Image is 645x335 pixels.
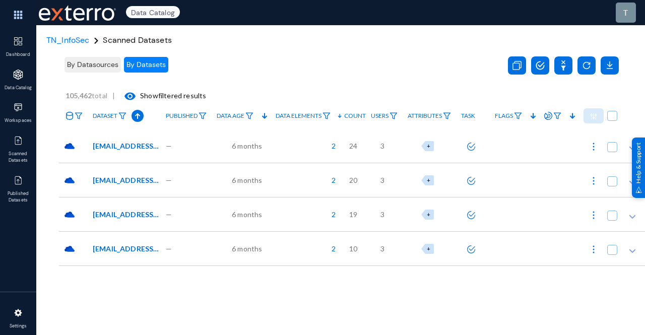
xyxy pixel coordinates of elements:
span: 20 [349,175,357,185]
span: 6 months [232,175,262,185]
img: onedrive.png [64,243,75,254]
span: Attributes [408,112,442,119]
img: icon-applications.svg [13,70,23,80]
span: 6 months [232,209,262,220]
span: 3 [380,243,384,254]
span: Scanned Datasets [2,151,35,164]
img: app launcher [3,4,33,26]
img: help_support.svg [635,186,642,193]
span: 10 [349,243,357,254]
a: Users [366,107,403,125]
span: + [427,211,430,218]
span: Task [461,112,475,119]
div: t [623,7,628,19]
span: | [112,91,115,100]
span: 24 [349,141,357,151]
span: + [427,245,430,252]
span: [EMAIL_ADDRESS][DOMAIN_NAME]:/Preservation Hold Library/380bfbdb-43b3-432a-ad45-f9e29d8baed6_F1E4... [93,175,161,185]
span: Data Catalog [126,6,180,18]
a: TN_InfoSec [46,35,90,45]
button: By Datasets [124,57,168,73]
span: Settings [2,323,35,330]
span: Dataset [93,112,117,119]
img: icon-filter.svg [443,112,451,119]
span: 3 [380,175,384,185]
span: By Datasets [126,60,166,69]
img: icon-dashboard.svg [13,36,23,46]
span: 2 [327,175,336,185]
span: 3 [380,209,384,220]
img: icon-more.svg [589,176,599,186]
span: [EMAIL_ADDRESS][DOMAIN_NAME]:/Preservation Hold Library/fd24bd22-e191-48ca-8ddb-1d37415d7f14_5EB4... [93,243,161,254]
img: icon-filter.svg [75,112,83,119]
span: Dashboard [2,51,35,58]
img: icon-filter.svg [553,112,561,119]
span: 19 [349,209,357,220]
span: 2 [327,141,336,151]
img: icon-filter.svg [514,112,522,119]
span: Scanned Datasets [103,35,172,45]
span: Published Datasets [2,190,35,204]
img: icon-more.svg [589,142,599,152]
span: [EMAIL_ADDRESS][DOMAIN_NAME]:/Preservation Hold Library/f0234009-0c54-433d-ae2f-75988ea9a0aa_8FBC... [93,141,161,151]
span: + [427,143,430,149]
span: — [166,141,172,151]
span: 6 months [232,141,262,151]
span: — [166,209,172,220]
img: icon-more.svg [589,244,599,254]
img: icon-filter.svg [390,112,398,119]
a: Dataset [88,107,132,125]
img: onedrive.png [64,175,75,186]
span: 2 [327,243,336,254]
span: t [623,8,628,17]
img: onedrive.png [64,141,75,152]
span: [EMAIL_ADDRESS][DOMAIN_NAME]:/Preservation Hold Library/8c3cc9b6-d125-40bc-8617-1a16b92393ba_CC03... [93,209,161,220]
span: 2 [327,209,336,220]
mat-icon: visibility [124,90,136,102]
a: Data Age [212,107,259,125]
span: Exterro [36,3,114,23]
span: Show filtered results [115,91,206,100]
button: By Datasources [64,57,121,73]
img: icon-more.svg [589,210,599,220]
a: Attributes [403,107,456,125]
img: icon-filter.svg [118,112,126,119]
span: Published [166,112,198,119]
img: icon-published.svg [13,175,23,185]
img: icon-filter.svg [322,112,331,119]
a: Flags [490,107,527,125]
span: 3 [380,141,384,151]
span: Count [344,112,366,119]
span: — [166,175,172,185]
a: Published [161,107,212,125]
b: 105,462 [66,91,92,100]
span: Data Elements [276,112,321,119]
span: + [427,177,430,183]
img: icon-workspace.svg [13,102,23,112]
img: icon-filter.svg [199,112,207,119]
img: icon-published.svg [13,136,23,146]
img: onedrive.png [64,209,75,220]
div: Help & Support [632,137,645,197]
span: Workspaces [2,117,35,124]
img: exterro-work-mark.svg [39,5,116,21]
img: icon-settings.svg [13,308,23,318]
img: icon-filter.svg [245,112,253,119]
span: — [166,243,172,254]
span: Users [371,112,389,119]
span: 6 months [232,243,262,254]
a: Data Elements [271,107,336,125]
span: By Datasources [67,60,118,69]
span: Data Age [217,112,244,119]
span: Flags [495,112,513,119]
span: total [66,91,112,100]
a: Task [456,107,480,124]
span: Data Catalog [2,85,35,92]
